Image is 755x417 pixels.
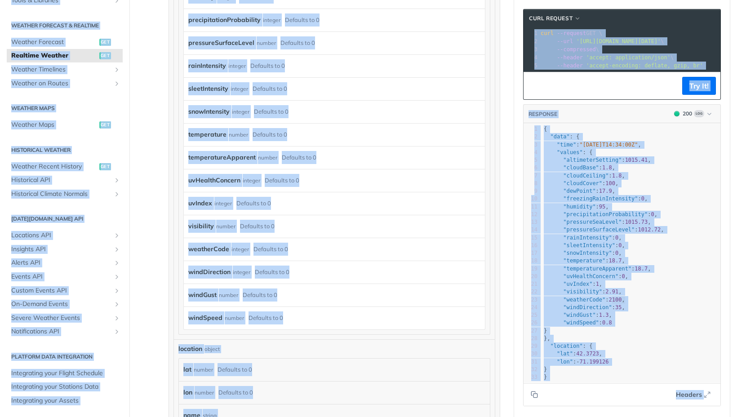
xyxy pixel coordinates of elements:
span: "uvIndex" [563,281,592,287]
a: On-Demand EventsShow subpages for On-Demand Events [7,297,123,311]
div: Defaults to 0 [236,197,271,210]
div: 200 [683,110,692,118]
span: Custom Events API [11,286,111,295]
span: 0 [622,273,625,279]
span: : , [544,142,641,148]
div: 5 [524,62,539,70]
span: 1015.41 [625,157,648,163]
div: 30 [524,350,537,358]
div: Defaults to 0 [253,128,287,141]
span: "freezingRainIntensity" [563,195,638,202]
span: "humidity" [563,204,595,210]
button: Show subpages for On-Demand Events [113,301,120,308]
span: Alerts API [11,258,111,267]
div: 20 [524,273,537,280]
span: : , [544,188,615,194]
span: "cloudCeiling" [563,173,608,179]
span: : , [544,219,651,225]
div: 2 [524,37,539,45]
a: Custom Events APIShow subpages for Custom Events API [7,284,123,297]
div: 5 [524,156,537,164]
span: : [544,319,612,326]
span: 18.7 [609,257,622,264]
span: get [99,52,111,59]
span: "precipitationProbability" [563,211,648,217]
span: Events API [11,272,111,281]
label: windSpeed [188,311,222,324]
span: "data" [550,133,569,140]
span: --header [557,54,583,61]
button: Copy to clipboard [528,388,541,401]
label: precipitationProbability [188,13,261,27]
span: : , [544,350,602,357]
span: 'accept: application/json' [586,54,671,61]
span: --compressed [557,46,596,53]
div: 19 [524,265,537,273]
div: integer [233,266,250,279]
span: 0 [615,235,618,241]
label: snowIntensity [188,105,230,118]
span: "location" [550,343,582,349]
h2: Weather Forecast & realtime [7,22,123,30]
span: Severe Weather Events [11,314,111,323]
span: "windDirection" [563,304,612,311]
span: : , [544,266,651,272]
span: 35 [615,304,622,311]
div: 25 [524,311,537,319]
div: 3 [524,141,537,149]
label: windDirection [188,266,231,279]
button: Show subpages for Notifications API [113,328,120,335]
label: visibility [188,220,214,233]
span: : { [544,343,592,349]
span: location [178,344,202,354]
span: : , [544,288,622,295]
label: temperature [188,128,226,141]
span: 42.3723 [576,350,599,357]
div: 31 [524,358,537,366]
label: sleetIntensity [188,82,228,95]
div: 13 [524,218,537,226]
span: "visibility" [563,288,602,295]
div: Defaults to 0 [254,105,289,118]
div: Defaults to 0 [249,311,283,324]
span: 1.8 [612,173,622,179]
span: 1015.73 [625,219,648,225]
div: integer [263,13,280,27]
div: 26 [524,319,537,327]
div: 14 [524,226,537,234]
span: : , [544,235,622,241]
span: "lat" [557,350,573,357]
div: 21 [524,280,537,288]
a: Locations APIShow subpages for Locations API [7,229,123,242]
span: "temperature" [563,257,605,264]
div: 11 [524,203,537,211]
span: 95 [599,204,605,210]
span: Integrating your Flight Schedule [11,369,120,378]
a: Insights APIShow subpages for Insights API [7,243,123,256]
a: Severe Weather EventsShow subpages for Severe Weather Events [7,311,123,325]
div: 15 [524,234,537,242]
label: rainIntensity [188,59,226,72]
span: Historical Climate Normals [11,190,111,199]
button: Show subpages for Weather on Routes [113,80,120,87]
label: pressureSurfaceLevel [188,36,254,49]
div: 17 [524,249,537,257]
span: : , [544,312,612,318]
span: 71.199126 [580,359,609,365]
a: Integrating your Flight Schedule [7,367,123,380]
span: 'accept-encoding: deflate, gzip, br' [586,62,703,69]
span: } [544,366,547,373]
label: lon [183,386,192,399]
div: integer [214,197,232,210]
div: number [225,311,244,324]
span: curl [541,30,554,36]
span: Weather Maps [11,120,97,129]
div: number [216,220,235,233]
span: 0 [615,250,618,256]
div: 23 [524,296,537,304]
button: Show subpages for Historical Climate Normals [113,191,120,198]
label: uvIndex [188,197,212,210]
span: --header [557,62,583,69]
span: "weatherCode" [563,297,605,303]
span: \ [541,46,599,53]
